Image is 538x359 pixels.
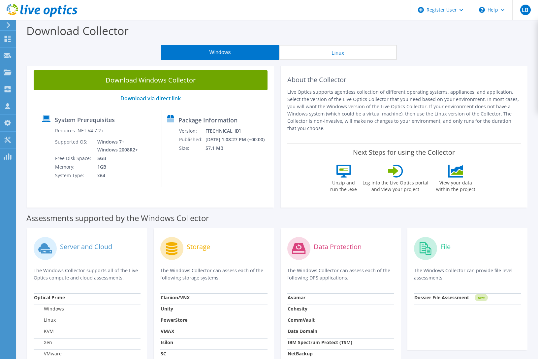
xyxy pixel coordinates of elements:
[179,135,205,144] td: Published:
[314,244,362,250] label: Data Protection
[34,70,268,90] a: Download Windows Collector
[179,144,205,152] td: Size:
[178,117,237,123] label: Package Information
[55,116,115,123] label: System Prerequisites
[161,317,187,323] strong: PowerStore
[205,135,271,144] td: [DATE] 1:08:27 PM (+00:00)
[55,163,92,171] td: Memory:
[353,148,455,156] label: Next Steps for using the Collector
[55,171,92,180] td: System Type:
[34,267,141,281] p: The Windows Collector supports all of the Live Optics compute and cloud assessments.
[34,328,54,335] label: KVM
[34,339,52,346] label: Xen
[205,144,271,152] td: 57.1 MB
[288,317,315,323] strong: CommVault
[34,294,65,301] strong: Optical Prime
[432,178,480,193] label: View your data within the project
[440,244,451,250] label: File
[478,296,484,300] tspan: NEW!
[55,154,92,163] td: Free Disk Space:
[288,328,317,334] strong: Data Domain
[520,5,531,15] span: LB
[34,306,64,312] label: Windows
[161,328,174,334] strong: VMAX
[414,294,469,301] strong: Dossier File Assessment
[205,127,271,135] td: [TECHNICAL_ID]
[34,317,56,323] label: Linux
[287,267,394,281] p: The Windows Collector can assess each of the following DPS applications.
[414,267,521,281] p: The Windows Collector can provide file level assessments.
[160,267,267,281] p: The Windows Collector can assess each of the following storage systems.
[179,127,205,135] td: Version:
[161,306,173,312] strong: Unity
[161,45,279,60] button: Windows
[287,76,521,84] h2: About the Collector
[161,339,173,345] strong: Isilon
[60,244,112,250] label: Server and Cloud
[288,294,305,301] strong: Avamar
[187,244,210,250] label: Storage
[362,178,429,193] label: Log into the Live Optics portal and view your project
[92,154,139,163] td: 5GB
[26,215,209,221] label: Assessments supported by the Windows Collector
[288,339,352,345] strong: IBM Spectrum Protect (TSM)
[161,294,190,301] strong: Clariion/VNX
[55,138,92,154] td: Supported OS:
[161,350,166,357] strong: SC
[479,7,485,13] svg: \n
[34,350,62,357] label: VMware
[288,306,307,312] strong: Cohesity
[279,45,397,60] button: Linux
[26,23,129,38] label: Download Collector
[287,88,521,132] p: Live Optics supports agentless collection of different operating systems, appliances, and applica...
[329,178,359,193] label: Unzip and run the .exe
[55,127,104,134] label: Requires .NET V4.7.2+
[120,95,181,102] a: Download via direct link
[92,163,139,171] td: 1GB
[92,171,139,180] td: x64
[92,138,139,154] td: Windows 7+ Windows 2008R2+
[288,350,313,357] strong: NetBackup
